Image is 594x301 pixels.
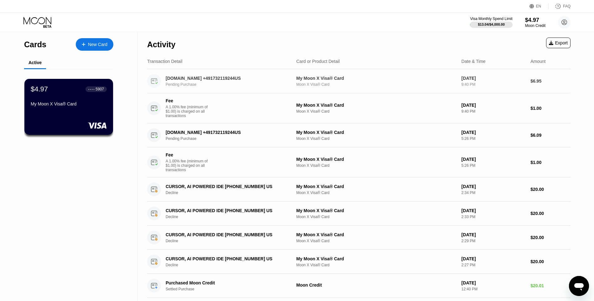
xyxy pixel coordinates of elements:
div: $6.95 [530,79,571,84]
div: [DATE] [462,157,526,162]
div: EN [536,4,541,8]
div: Moon Credit [525,23,545,28]
div: $20.00 [530,211,571,216]
div: 5:26 PM [462,163,526,168]
div: $1.00 [530,106,571,111]
div: Active [28,60,42,65]
div: CURSOR, AI POWERED IDE [PHONE_NUMBER] US [166,232,286,237]
div: 5:26 PM [462,136,526,141]
div: ● ● ● ● [88,88,95,90]
div: Moon X Visa® Card [296,263,456,267]
div: Export [549,40,568,45]
div: Moon X Visa® Card [296,163,456,168]
div: CURSOR, AI POWERED IDE [PHONE_NUMBER] US [166,184,286,189]
div: Date & Time [462,59,486,64]
div: [DATE] [462,130,526,135]
div: Visa Monthly Spend Limit [470,17,512,21]
div: My Moon X Visa® Card [296,184,456,189]
div: Moon X Visa® Card [296,136,456,141]
div: A 1.00% fee (minimum of $1.00) is charged on all transactions [166,105,213,118]
div: 2:27 PM [462,263,526,267]
div: Transaction Detail [147,59,182,64]
div: CURSOR, AI POWERED IDE [PHONE_NUMBER] USDeclineMy Moon X Visa® CardMoon X Visa® Card[DATE]2:27 PM... [147,250,571,274]
div: 2:29 PM [462,239,526,243]
div: Activity [147,40,175,49]
div: My Moon X Visa® Card [296,76,456,81]
div: Amount [530,59,545,64]
div: My Moon X Visa® Card [296,130,456,135]
div: My Moon X Visa® Card [296,208,456,213]
div: $4.97 [31,85,48,93]
div: FeeA 1.00% fee (minimum of $1.00) is charged on all transactionsMy Moon X Visa® CardMoon X Visa® ... [147,147,571,177]
div: 12:40 PM [462,287,526,291]
div: [DATE] [462,76,526,81]
div: 9:40 PM [462,109,526,114]
div: My Moon X Visa® Card [296,157,456,162]
div: Pending Purchase [166,82,295,87]
div: New Card [88,42,107,47]
div: Moon X Visa® Card [296,82,456,87]
div: Moon X Visa® Card [296,109,456,114]
div: [DOMAIN_NAME] +491732119244US [166,130,286,135]
div: Purchased Moon Credit [166,280,286,285]
div: FeeA 1.00% fee (minimum of $1.00) is charged on all transactionsMy Moon X Visa® CardMoon X Visa® ... [147,93,571,123]
div: Decline [166,239,295,243]
div: Decline [166,263,295,267]
div: Export [546,38,571,48]
div: Settled Purchase [166,287,295,291]
div: $4.97● ● ● ●5907My Moon X Visa® Card [24,79,113,135]
div: Purchased Moon CreditSettled PurchaseMoon Credit[DATE]12:40 PM$20.01 [147,274,571,298]
div: FAQ [563,4,571,8]
div: Cards [24,40,46,49]
div: 2:33 PM [462,215,526,219]
div: $13.04 / $4,000.00 [478,23,505,26]
div: [DATE] [462,232,526,237]
div: $4.97 [525,17,545,23]
div: Fee [166,98,209,103]
div: CURSOR, AI POWERED IDE [PHONE_NUMBER] US [166,256,286,261]
div: 9:40 PM [462,82,526,87]
div: $4.97Moon Credit [525,17,545,28]
div: [DATE] [462,280,526,285]
div: CURSOR, AI POWERED IDE [PHONE_NUMBER] USDeclineMy Moon X Visa® CardMoon X Visa® Card[DATE]2:33 PM... [147,202,571,226]
div: $1.00 [530,160,571,165]
div: [DATE] [462,103,526,108]
div: Moon Credit [296,283,456,288]
div: My Moon X Visa® Card [31,101,107,106]
div: 5907 [96,87,104,91]
div: Fee [166,152,209,157]
div: Card or Product Detail [296,59,340,64]
div: CURSOR, AI POWERED IDE [PHONE_NUMBER] USDeclineMy Moon X Visa® CardMoon X Visa® Card[DATE]2:34 PM... [147,177,571,202]
div: Moon X Visa® Card [296,239,456,243]
div: $20.00 [530,187,571,192]
div: EN [529,3,549,9]
div: Decline [166,215,295,219]
iframe: Кнопка запуска окна обмена сообщениями [569,276,589,296]
div: $20.00 [530,235,571,240]
div: $20.00 [530,259,571,264]
div: Moon X Visa® Card [296,191,456,195]
div: Decline [166,191,295,195]
div: [DOMAIN_NAME] +491732119244USPending PurchaseMy Moon X Visa® CardMoon X Visa® Card[DATE]5:26 PM$6.09 [147,123,571,147]
div: [DATE] [462,184,526,189]
div: CURSOR, AI POWERED IDE [PHONE_NUMBER] US [166,208,286,213]
div: New Card [76,38,113,51]
div: [DOMAIN_NAME] +491732119244US [166,76,286,81]
div: My Moon X Visa® Card [296,103,456,108]
div: 2:34 PM [462,191,526,195]
div: $20.01 [530,283,571,288]
div: Visa Monthly Spend Limit$13.04/$4,000.00 [470,17,512,28]
div: FAQ [549,3,571,9]
div: CURSOR, AI POWERED IDE [PHONE_NUMBER] USDeclineMy Moon X Visa® CardMoon X Visa® Card[DATE]2:29 PM... [147,226,571,250]
div: A 1.00% fee (minimum of $1.00) is charged on all transactions [166,159,213,172]
div: My Moon X Visa® Card [296,232,456,237]
div: [DOMAIN_NAME] +491732119244USPending PurchaseMy Moon X Visa® CardMoon X Visa® Card[DATE]9:40 PM$6.95 [147,69,571,93]
div: $6.09 [530,133,571,138]
div: Moon X Visa® Card [296,215,456,219]
div: My Moon X Visa® Card [296,256,456,261]
div: [DATE] [462,208,526,213]
div: [DATE] [462,256,526,261]
div: Pending Purchase [166,136,295,141]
